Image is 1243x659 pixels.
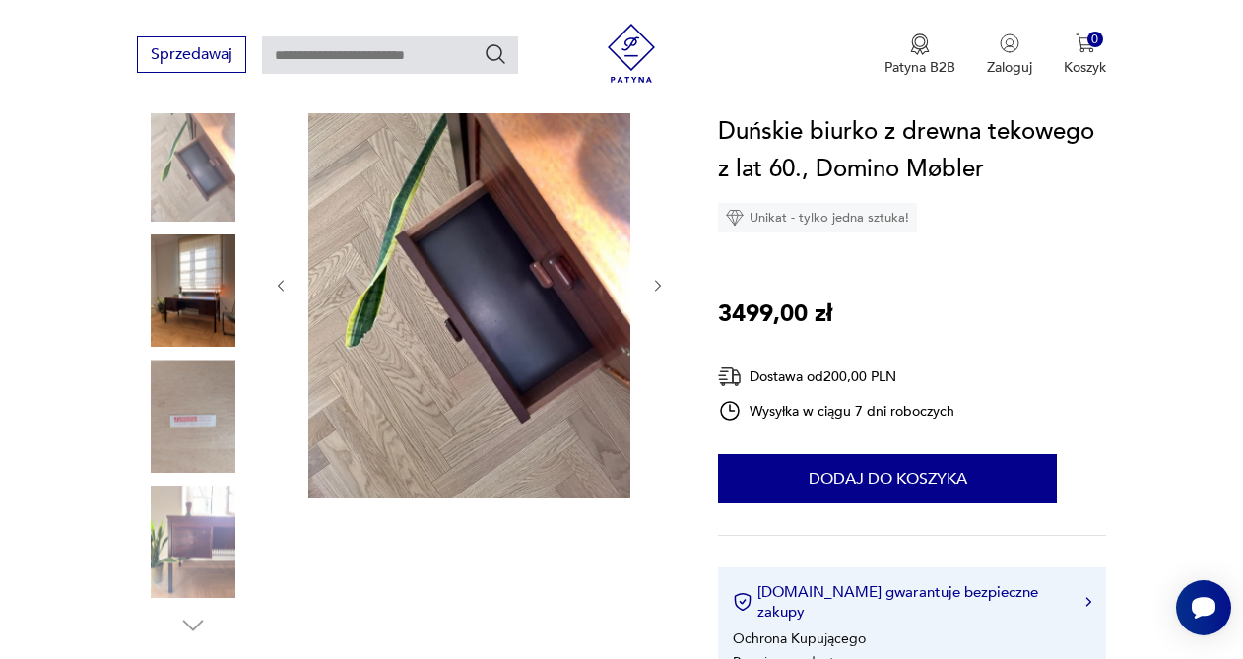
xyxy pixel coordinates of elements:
[1064,33,1106,77] button: 0Koszyk
[718,364,954,389] div: Dostawa od 200,00 PLN
[718,203,917,232] div: Unikat - tylko jedna sztuka!
[137,36,246,73] button: Sprzedawaj
[718,364,742,389] img: Ikona dostawy
[733,629,866,648] li: Ochrona Kupującego
[1000,33,1019,53] img: Ikonka użytkownika
[718,113,1106,188] h1: Duńskie biurko z drewna tekowego z lat 60., Domino Møbler
[733,582,1091,622] button: [DOMAIN_NAME] gwarantuje bezpieczne zakupy
[733,592,752,612] img: Ikona certyfikatu
[1076,33,1095,53] img: Ikona koszyka
[602,24,661,83] img: Patyna - sklep z meblami i dekoracjami vintage
[1176,580,1231,635] iframe: Smartsupp widget button
[987,58,1032,77] p: Zaloguj
[884,33,955,77] a: Ikona medaluPatyna B2B
[910,33,930,55] img: Ikona medalu
[718,399,954,423] div: Wysyłka w ciągu 7 dni roboczych
[137,360,249,472] img: Zdjęcie produktu Duńskie biurko z drewna tekowego z lat 60., Domino Møbler
[1085,597,1091,607] img: Ikona strzałki w prawo
[137,486,249,598] img: Zdjęcie produktu Duńskie biurko z drewna tekowego z lat 60., Domino Møbler
[987,33,1032,77] button: Zaloguj
[1064,58,1106,77] p: Koszyk
[137,108,249,221] img: Zdjęcie produktu Duńskie biurko z drewna tekowego z lat 60., Domino Møbler
[718,454,1057,503] button: Dodaj do koszyka
[137,234,249,347] img: Zdjęcie produktu Duńskie biurko z drewna tekowego z lat 60., Domino Møbler
[726,209,744,227] img: Ikona diamentu
[1087,32,1104,48] div: 0
[718,296,832,333] p: 3499,00 zł
[884,33,955,77] button: Patyna B2B
[308,69,630,498] img: Zdjęcie produktu Duńskie biurko z drewna tekowego z lat 60., Domino Møbler
[884,58,955,77] p: Patyna B2B
[484,42,507,66] button: Szukaj
[137,49,246,63] a: Sprzedawaj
